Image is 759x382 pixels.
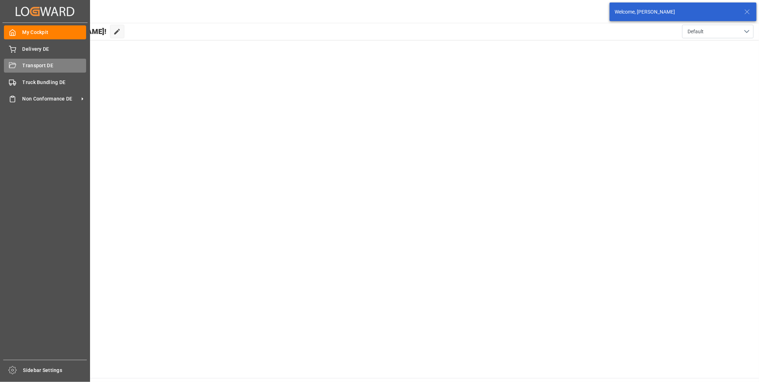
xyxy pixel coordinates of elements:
[4,75,86,89] a: Truck Bundling DE
[4,25,86,39] a: My Cockpit
[682,25,754,38] button: open menu
[4,42,86,56] a: Delivery DE
[23,62,86,69] span: Transport DE
[30,25,106,38] span: Hello [PERSON_NAME]!
[615,8,738,16] div: Welcome, [PERSON_NAME]
[23,29,86,36] span: My Cockpit
[23,95,79,103] span: Non Conformance DE
[23,367,87,374] span: Sidebar Settings
[23,79,86,86] span: Truck Bundling DE
[4,59,86,73] a: Transport DE
[23,45,86,53] span: Delivery DE
[688,28,704,35] span: Default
